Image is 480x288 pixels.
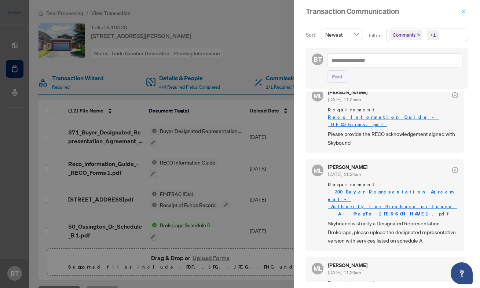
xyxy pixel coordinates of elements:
[306,6,459,17] div: Transaction Communication
[452,265,458,271] span: check-circle
[461,9,466,14] span: close
[328,165,367,170] h5: [PERSON_NAME]
[325,29,359,40] span: Newest
[328,189,457,217] a: 300_Buyer_Representation_Agreement_-_Authority_for_Purchase_or_Lease_-_A_-_PropTx-[PERSON_NAME].pdf
[417,33,421,37] span: close
[328,97,361,102] span: [DATE], 11:25am
[328,106,458,128] span: Requirement -
[389,30,422,40] span: Comments
[328,270,361,275] span: [DATE], 11:20am
[328,219,458,245] span: Skybound is strictly a Designated Representation Brokerage, please upload the designated represen...
[328,114,439,128] a: Reco_Information_Guide_-_RECO_Forms.pdf
[452,92,458,98] span: check-circle
[369,32,383,40] p: Filter:
[314,54,322,64] span: BT
[430,31,436,38] div: +1
[328,181,458,218] span: Requirement -
[328,130,458,147] span: Please provide the RECO acknowledgement signed with Skybound
[328,171,361,177] span: [DATE], 11:24am
[451,262,473,284] button: Open asap
[452,167,458,173] span: check-circle
[313,166,322,176] span: ML
[393,31,415,38] span: Comments
[313,263,322,273] span: ML
[306,31,318,39] p: Sort:
[328,263,367,268] h5: [PERSON_NAME]
[313,91,322,101] span: ML
[328,90,367,95] h5: [PERSON_NAME]
[327,70,347,83] button: Post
